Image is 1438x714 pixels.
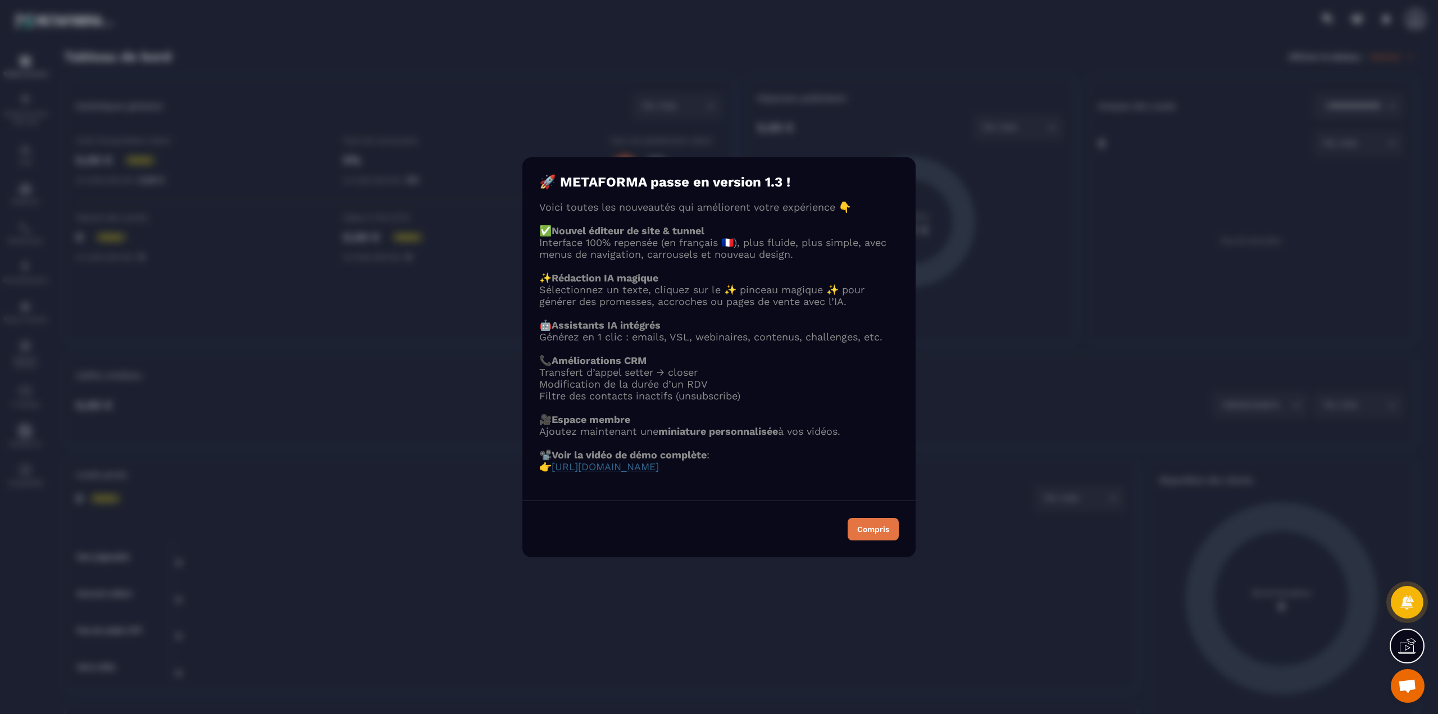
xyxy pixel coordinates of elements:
button: Compris [848,518,899,540]
strong: miniature personnalisée [658,425,778,437]
li: Transfert d’appel setter → closer [539,366,899,378]
strong: Rédaction IA magique [552,272,658,284]
p: Voici toutes les nouveautés qui améliorent votre expérience 👇 [539,201,899,213]
a: [URL][DOMAIN_NAME] [552,461,659,472]
p: Sélectionnez un texte, cliquez sur le ✨ pinceau magique ✨ pour générer des promesses, accroches o... [539,284,899,307]
p: Générez en 1 clic : emails, VSL, webinaires, contenus, challenges, etc. [539,331,899,343]
p: 👉 [539,461,899,472]
li: Modification de la durée d’un RDV [539,378,899,390]
strong: Espace membre [552,413,630,425]
strong: Voir la vidéo de démo complète [552,449,707,461]
p: ✨ [539,272,899,284]
p: 📞 [539,354,899,366]
p: Ajoutez maintenant une à vos vidéos. [539,425,899,437]
div: Compris [857,525,889,533]
p: ✅ [539,225,899,237]
li: Filtre des contacts inactifs (unsubscribe) [539,390,899,402]
div: Ouvrir le chat [1391,669,1425,703]
p: 📽️ : [539,449,899,461]
p: Interface 100% repensée (en français 🇫🇷), plus fluide, plus simple, avec menus de navigation, car... [539,237,899,260]
strong: Nouvel éditeur de site & tunnel [552,225,704,237]
strong: Assistants IA intégrés [552,319,661,331]
p: 🤖 [539,319,899,331]
h4: 🚀 METAFORMA passe en version 1.3 ! [539,174,899,190]
p: 🎥 [539,413,899,425]
strong: Améliorations CRM [552,354,647,366]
